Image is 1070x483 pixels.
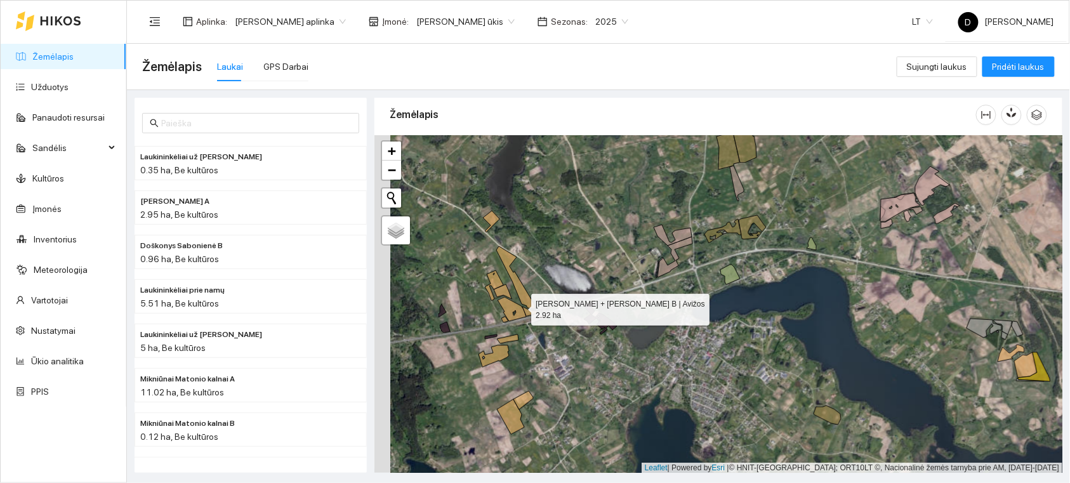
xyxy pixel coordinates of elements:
[390,96,976,133] div: Žemėlapis
[382,15,409,29] span: Įmonė :
[140,298,219,308] span: 5.51 ha, Be kultūros
[140,209,218,220] span: 2.95 ha, Be kultūros
[965,12,972,32] span: D
[150,119,159,128] span: search
[982,62,1055,72] a: Pridėti laukus
[140,418,235,430] span: Mikniūnai Matonio kalnai B
[140,254,219,264] span: 0.96 ha, Be kultūros
[31,326,76,336] a: Nustatymai
[140,195,209,208] span: Doškonys Sabonienė A
[140,373,235,385] span: Mikniūnai Matonio kalnai A
[31,82,69,92] a: Užduotys
[982,56,1055,77] button: Pridėti laukus
[416,12,515,31] span: Donato Klimkevičiaus ūkis
[712,463,725,472] a: Esri
[897,62,977,72] a: Sujungti laukus
[551,15,588,29] span: Sezonas :
[34,265,88,275] a: Meteorologija
[382,142,401,161] a: Zoom in
[595,12,628,31] span: 2025
[140,240,223,252] span: Doškonys Sabonienė B
[32,173,64,183] a: Kultūros
[958,17,1054,27] span: [PERSON_NAME]
[140,387,224,397] span: 11.02 ha, Be kultūros
[140,284,225,296] span: Laukininkėliai prie namų
[235,12,346,31] span: Donato Klimkevičiaus aplinka
[993,60,1045,74] span: Pridėti laukus
[907,60,967,74] span: Sujungti laukus
[140,165,218,175] span: 0.35 ha, Be kultūros
[31,356,84,366] a: Ūkio analitika
[32,135,105,161] span: Sandėlis
[140,151,262,163] span: Laukininkėliai už griovio A
[382,161,401,180] a: Zoom out
[140,329,262,341] span: Laukininkėliai už griovio B
[897,56,977,77] button: Sujungti laukus
[727,463,729,472] span: |
[263,60,308,74] div: GPS Darbai
[31,387,49,397] a: PPIS
[183,17,193,27] span: layout
[913,12,933,31] span: LT
[142,56,202,77] span: Žemėlapis
[32,51,74,62] a: Žemėlapis
[642,463,1062,473] div: | Powered by © HNIT-[GEOGRAPHIC_DATA]; ORT10LT ©, Nacionalinė žemės tarnyba prie AM, [DATE]-[DATE]
[161,116,352,130] input: Paieška
[31,295,68,305] a: Vartotojai
[388,162,396,178] span: −
[32,112,105,122] a: Panaudoti resursai
[369,17,379,27] span: shop
[976,105,996,125] button: column-width
[142,9,168,34] button: menu-fold
[538,17,548,27] span: calendar
[34,234,77,244] a: Inventorius
[388,143,396,159] span: +
[140,343,206,353] span: 5 ha, Be kultūros
[977,110,996,120] span: column-width
[149,16,161,27] span: menu-fold
[140,432,218,442] span: 0.12 ha, Be kultūros
[645,463,668,472] a: Leaflet
[32,204,62,214] a: Įmonės
[196,15,227,29] span: Aplinka :
[382,216,410,244] a: Layers
[217,60,243,74] div: Laukai
[382,189,401,208] button: Initiate a new search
